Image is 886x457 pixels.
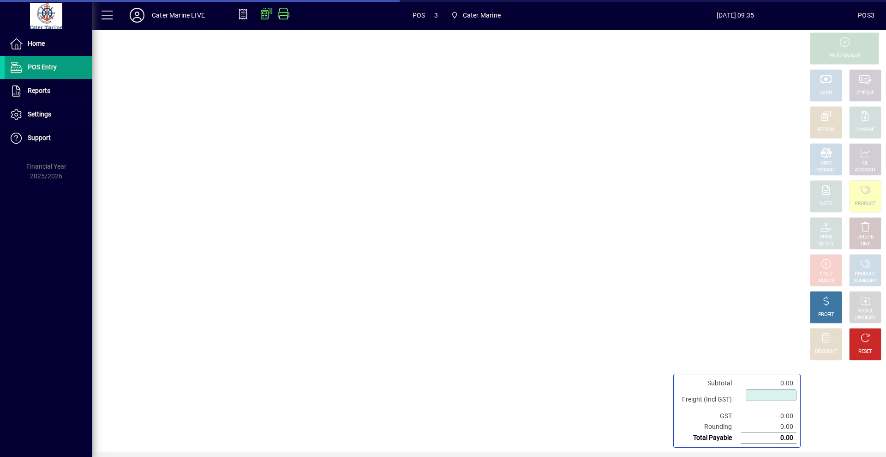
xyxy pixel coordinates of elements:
div: PROCESS SALE [828,53,861,60]
td: Total Payable [677,433,741,444]
span: Support [28,134,51,141]
td: Rounding [677,421,741,433]
td: 0.00 [741,421,796,433]
a: Support [5,127,92,150]
div: PRODUCT [855,201,875,207]
td: Freight (Incl GST) [677,389,741,411]
div: CHARGE [856,127,874,134]
span: POS Entry [28,63,57,71]
div: NOTE [820,201,832,207]
div: RECALL [857,308,874,315]
span: Home [28,40,45,47]
td: 0.00 [741,378,796,389]
span: Cater Marine [447,7,504,24]
div: SELECT [818,241,834,248]
span: Cater Marine [463,8,501,23]
div: CHEQUE [856,90,874,97]
div: RESET [858,348,872,355]
span: Settings [28,110,51,118]
div: ACCOUNT [855,167,876,174]
div: CASH [820,90,832,97]
div: PROFIT [818,311,834,318]
div: INVOICES [855,315,875,322]
span: Reports [28,87,50,94]
div: PRODUCT [855,271,875,278]
div: Cater Marine LIVE [152,8,205,23]
div: INVOICE [817,278,834,285]
div: SUMMARY [854,278,877,285]
div: EFTPOS [818,127,835,134]
button: Profile [122,7,152,24]
div: PRICE [820,234,832,241]
div: HOLD [820,271,832,278]
span: [DATE] 09:35 [613,8,858,23]
td: 0.00 [741,411,796,421]
a: Settings [5,103,92,126]
div: PRODUCT [815,167,836,174]
div: MISC [820,160,832,167]
td: GST [677,411,741,421]
div: POS3 [858,8,874,23]
a: Home [5,32,92,55]
span: POS [413,8,425,23]
a: Reports [5,79,92,103]
td: Subtotal [677,378,741,389]
div: DISCOUNT [815,348,837,355]
div: DELETE [857,234,873,241]
div: GL [862,160,868,167]
div: LINE [861,241,870,248]
td: 0.00 [741,433,796,444]
span: 3 [434,8,438,23]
